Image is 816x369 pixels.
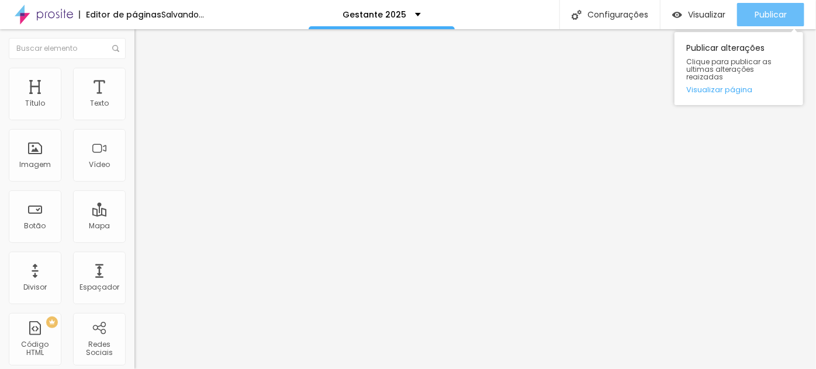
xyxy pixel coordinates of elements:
[76,340,122,357] div: Redes Sociais
[672,10,682,20] img: view-1.svg
[12,340,58,357] div: Código HTML
[675,32,803,105] div: Publicar alterações
[112,45,119,52] img: Icone
[25,99,45,107] div: Título
[686,86,791,93] a: Visualizar página
[343,11,406,19] p: Gestante 2025
[79,283,119,291] div: Espaçador
[661,3,737,26] button: Visualizar
[19,161,51,169] div: Imagem
[79,11,161,19] div: Editor de páginas
[737,3,804,26] button: Publicar
[90,99,109,107] div: Texto
[89,222,110,230] div: Mapa
[89,161,110,169] div: Vídeo
[9,38,126,59] input: Buscar elemento
[686,58,791,81] span: Clique para publicar as ultimas alterações reaizadas
[23,283,47,291] div: Divisor
[755,10,787,19] span: Publicar
[572,10,582,20] img: Icone
[688,10,725,19] span: Visualizar
[25,222,46,230] div: Botão
[161,11,204,19] div: Salvando...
